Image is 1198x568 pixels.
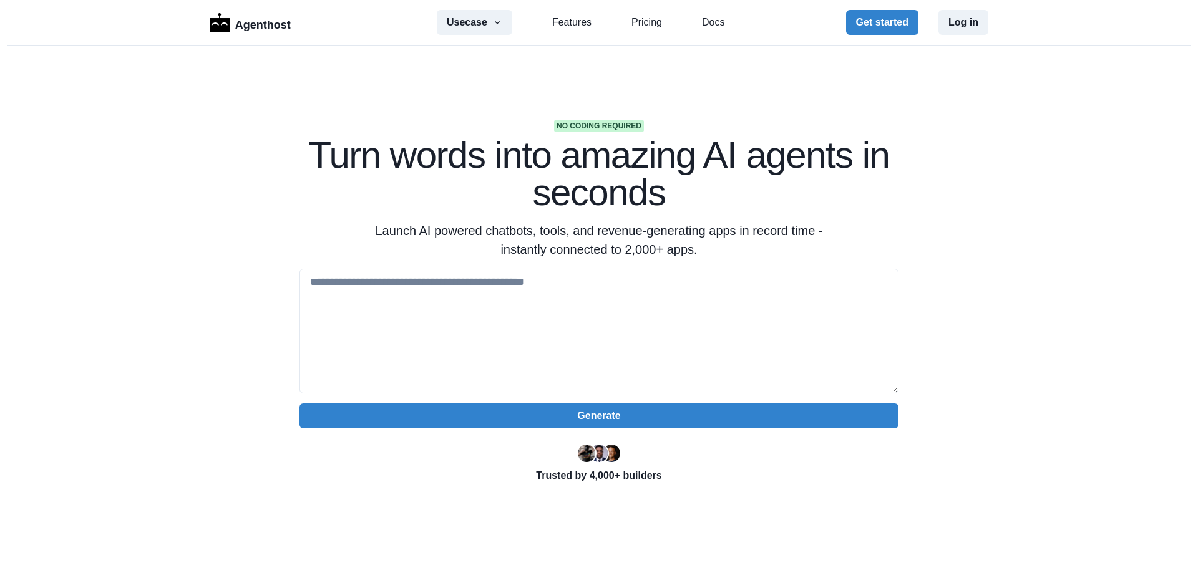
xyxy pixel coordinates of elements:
button: Usecase [437,10,512,35]
a: LogoAgenthost [210,12,291,34]
a: Features [552,15,592,30]
p: Trusted by 4,000+ builders [299,468,898,483]
a: Pricing [631,15,662,30]
p: Launch AI powered chatbots, tools, and revenue-generating apps in record time - instantly connect... [359,221,839,259]
img: Ryan Florence [578,445,595,462]
img: Logo [210,13,230,32]
button: Get started [846,10,918,35]
p: Agenthost [235,12,291,34]
button: Log in [938,10,988,35]
span: No coding required [554,120,644,132]
h1: Turn words into amazing AI agents in seconds [299,137,898,211]
button: Generate [299,403,898,428]
a: Docs [702,15,724,30]
img: Segun Adebayo [590,445,608,462]
img: Kent Dodds [603,445,620,462]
